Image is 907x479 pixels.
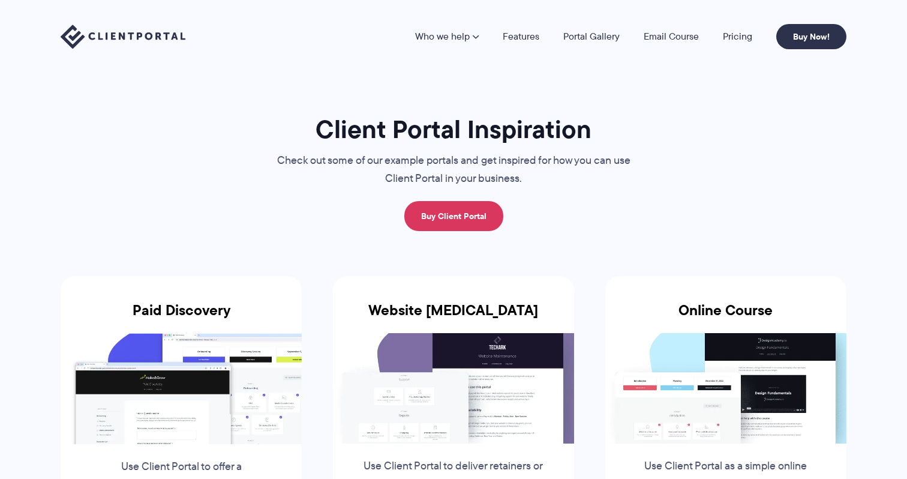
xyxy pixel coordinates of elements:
[503,32,539,41] a: Features
[723,32,752,41] a: Pricing
[415,32,479,41] a: Who we help
[404,201,503,231] a: Buy Client Portal
[776,24,846,49] a: Buy Now!
[253,152,654,188] p: Check out some of our example portals and get inspired for how you can use Client Portal in your ...
[644,32,699,41] a: Email Course
[563,32,620,41] a: Portal Gallery
[61,302,302,333] h3: Paid Discovery
[253,113,654,145] h1: Client Portal Inspiration
[605,302,846,333] h3: Online Course
[333,302,574,333] h3: Website [MEDICAL_DATA]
